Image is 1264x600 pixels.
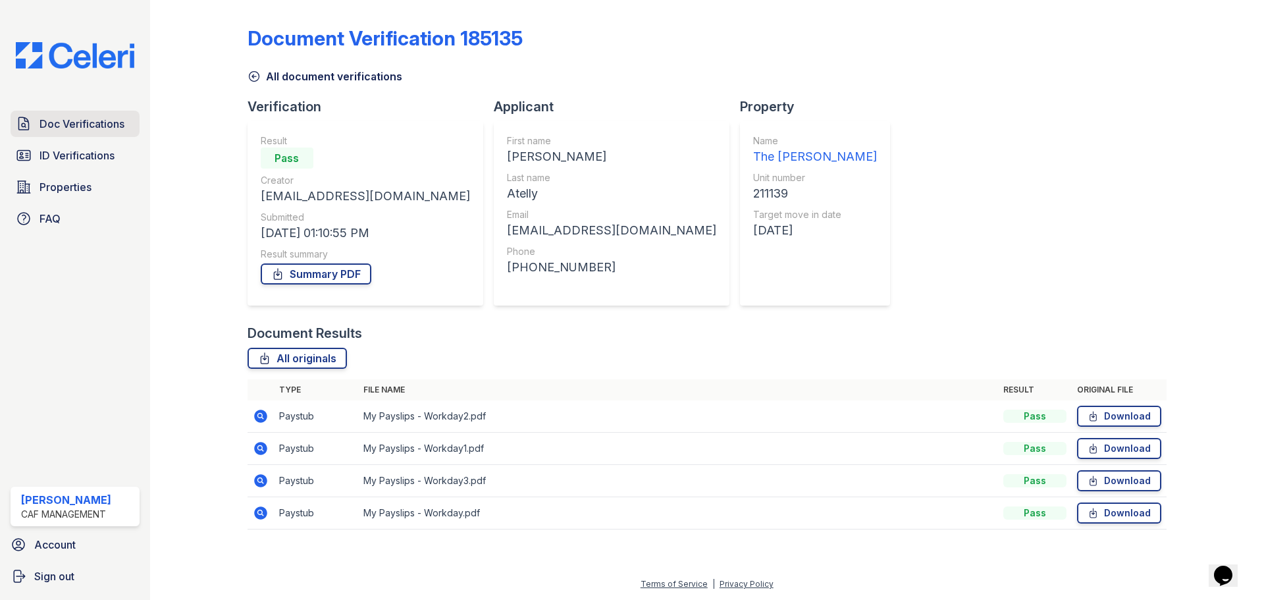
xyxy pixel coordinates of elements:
a: ID Verifications [11,142,140,169]
div: Creator [261,174,470,187]
div: [DATE] [753,221,877,240]
div: Applicant [494,97,740,116]
div: Pass [1003,474,1066,487]
div: Pass [1003,506,1066,520]
div: | [712,579,715,589]
td: My Payslips - Workday3.pdf [358,465,998,497]
th: Result [998,379,1072,400]
th: File name [358,379,998,400]
div: Unit number [753,171,877,184]
div: Atelly [507,184,716,203]
span: Account [34,537,76,553]
span: Doc Verifications [39,116,124,132]
div: First name [507,134,716,148]
div: Pass [1003,410,1066,423]
a: Doc Verifications [11,111,140,137]
div: Document Verification 185135 [248,26,523,50]
a: FAQ [11,205,140,232]
a: Download [1077,406,1161,427]
span: FAQ [39,211,61,227]
div: Result [261,134,470,148]
div: CAF Management [21,508,111,521]
a: Summary PDF [261,263,371,285]
div: [EMAIL_ADDRESS][DOMAIN_NAME] [507,221,716,240]
td: My Payslips - Workday2.pdf [358,400,998,433]
td: Paystub [274,433,358,465]
a: All document verifications [248,68,402,84]
a: Download [1077,438,1161,459]
td: Paystub [274,497,358,530]
div: [PERSON_NAME] [507,148,716,166]
div: Verification [248,97,494,116]
div: Result summary [261,248,470,261]
div: Target move in date [753,208,877,221]
th: Original file [1072,379,1167,400]
div: Phone [507,245,716,258]
span: Sign out [34,568,74,584]
a: Properties [11,174,140,200]
td: Paystub [274,400,358,433]
a: Download [1077,503,1161,524]
a: All originals [248,348,347,369]
a: Name The [PERSON_NAME] [753,134,877,166]
img: CE_Logo_Blue-a8612792a0a2168367f1c8372b55b34899dd931a85d93a1a3d3e32e68fde9ad4.png [5,42,145,68]
div: Last name [507,171,716,184]
div: Document Results [248,324,362,342]
a: Sign out [5,563,145,589]
div: Email [507,208,716,221]
td: Paystub [274,465,358,497]
div: 211139 [753,184,877,203]
div: Name [753,134,877,148]
div: [PHONE_NUMBER] [507,258,716,277]
span: Properties [39,179,92,195]
div: [DATE] 01:10:55 PM [261,224,470,242]
th: Type [274,379,358,400]
div: The [PERSON_NAME] [753,148,877,166]
div: [EMAIL_ADDRESS][DOMAIN_NAME] [261,187,470,205]
div: Pass [261,148,313,169]
div: [PERSON_NAME] [21,492,111,508]
td: My Payslips - Workday1.pdf [358,433,998,465]
a: Terms of Service [641,579,708,589]
span: ID Verifications [39,148,115,163]
a: Download [1077,470,1161,491]
iframe: chat widget [1209,547,1251,587]
td: My Payslips - Workday.pdf [358,497,998,530]
a: Privacy Policy [720,579,774,589]
div: Pass [1003,442,1066,455]
div: Property [740,97,901,116]
div: Submitted [261,211,470,224]
a: Account [5,532,145,558]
